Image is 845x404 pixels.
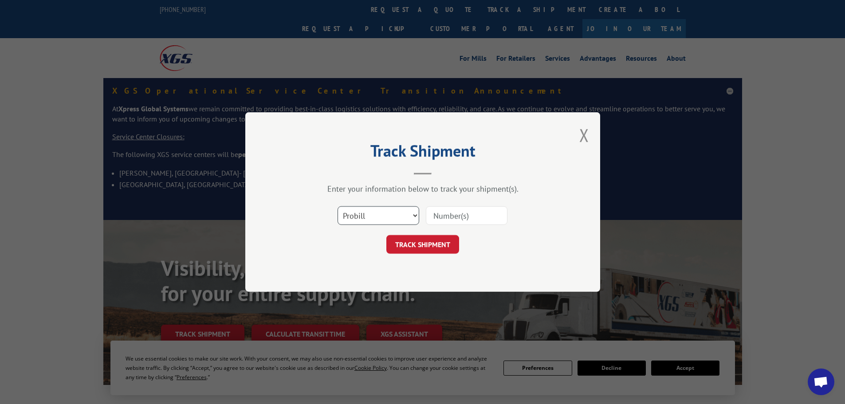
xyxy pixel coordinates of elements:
[579,123,589,147] button: Close modal
[290,145,556,161] h2: Track Shipment
[426,206,507,225] input: Number(s)
[386,235,459,254] button: TRACK SHIPMENT
[290,184,556,194] div: Enter your information below to track your shipment(s).
[808,369,834,395] a: Open chat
